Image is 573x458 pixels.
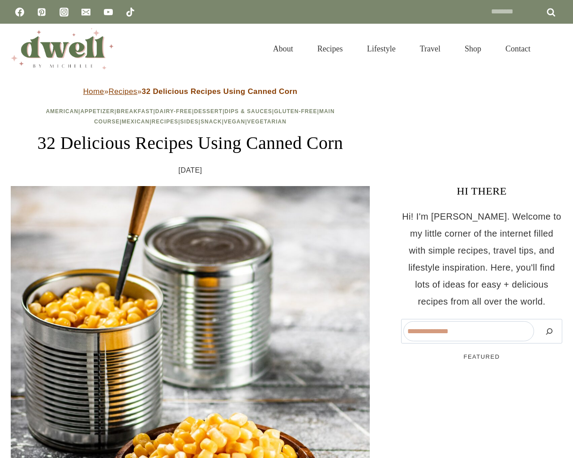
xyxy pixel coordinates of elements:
[224,119,245,125] a: Vegan
[305,33,355,64] a: Recipes
[180,119,199,125] a: Sides
[122,119,150,125] a: Mexican
[261,33,543,64] nav: Primary Navigation
[547,41,562,56] button: View Search Form
[80,108,114,114] a: Appetizer
[11,3,29,21] a: Facebook
[408,33,453,64] a: Travel
[401,183,562,199] h3: HI THERE
[179,164,202,177] time: [DATE]
[261,33,305,64] a: About
[116,108,153,114] a: Breakfast
[142,87,298,96] strong: 32 Delicious Recipes Using Canned Corn
[201,119,222,125] a: Snack
[247,119,286,125] a: Vegetarian
[194,108,222,114] a: Dessert
[401,352,562,361] h5: FEATURED
[152,119,179,125] a: Recipes
[121,3,139,21] a: TikTok
[55,3,73,21] a: Instagram
[77,3,95,21] a: Email
[109,87,137,96] a: Recipes
[155,108,192,114] a: Dairy-Free
[401,208,562,310] p: Hi! I'm [PERSON_NAME]. Welcome to my little corner of the internet filled with simple recipes, tr...
[83,87,104,96] a: Home
[83,87,298,96] span: » »
[355,33,408,64] a: Lifestyle
[46,108,334,125] span: | | | | | | | | | | | | |
[539,321,560,341] button: Search
[11,130,370,157] h1: 32 Delicious Recipes Using Canned Corn
[33,3,51,21] a: Pinterest
[46,108,78,114] a: American
[493,33,543,64] a: Contact
[224,108,272,114] a: Dips & Sauces
[274,108,317,114] a: Gluten-Free
[99,3,117,21] a: YouTube
[453,33,493,64] a: Shop
[11,28,114,69] img: DWELL by michelle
